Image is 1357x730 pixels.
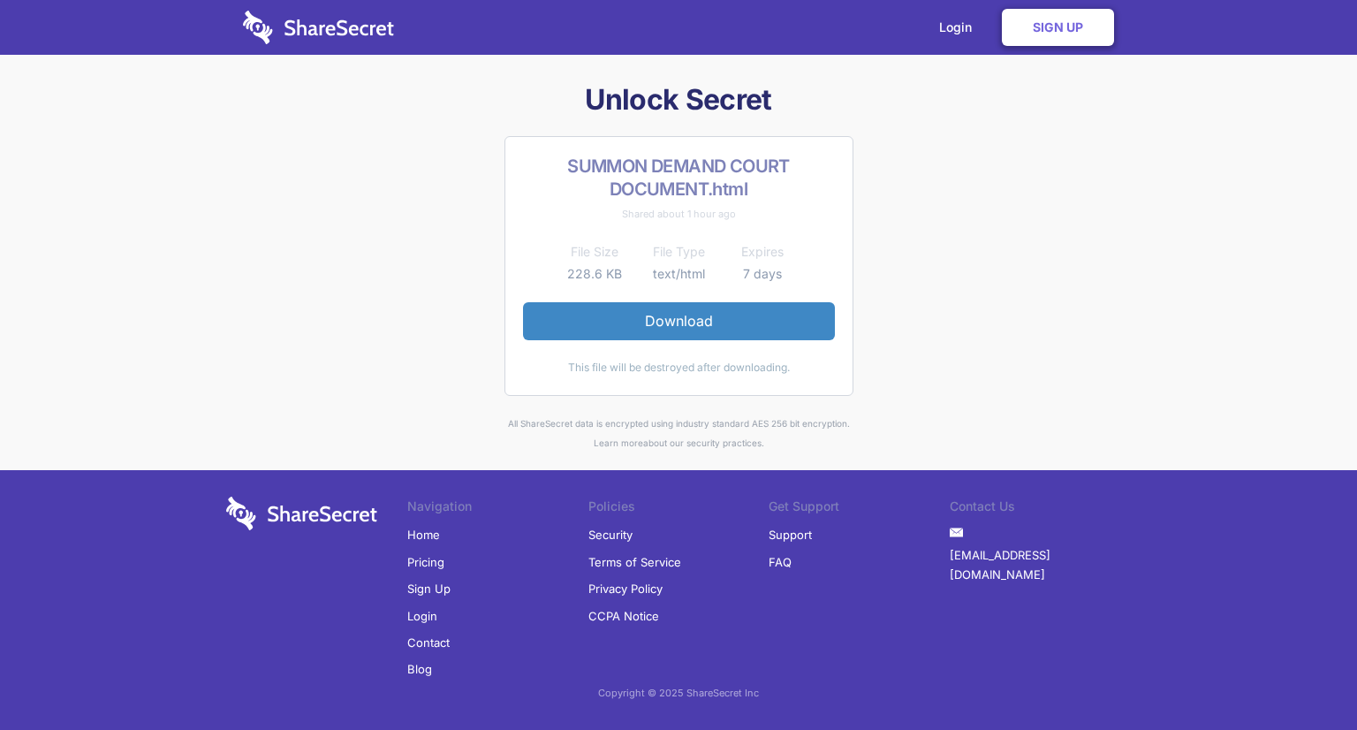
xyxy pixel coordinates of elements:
[553,241,637,262] th: File Size
[769,521,812,548] a: Support
[243,11,394,44] img: logo-wordmark-white-trans-d4663122ce5f474addd5e946df7df03e33cb6a1c49d2221995e7729f52c070b2.svg
[407,521,440,548] a: Home
[769,549,792,575] a: FAQ
[523,302,835,339] a: Download
[637,263,721,285] td: text/html
[407,549,444,575] a: Pricing
[407,656,432,682] a: Blog
[523,204,835,224] div: Shared about 1 hour ago
[588,497,769,521] li: Policies
[407,629,450,656] a: Contact
[950,542,1131,589] a: [EMAIL_ADDRESS][DOMAIN_NAME]
[407,575,451,602] a: Sign Up
[1002,9,1114,46] a: Sign Up
[588,575,663,602] a: Privacy Policy
[219,81,1138,118] h1: Unlock Secret
[721,241,805,262] th: Expires
[219,414,1138,453] div: All ShareSecret data is encrypted using industry standard AES 256 bit encryption. about our secur...
[950,497,1131,521] li: Contact Us
[523,358,835,377] div: This file will be destroyed after downloading.
[226,497,377,530] img: logo-wordmark-white-trans-d4663122ce5f474addd5e946df7df03e33cb6a1c49d2221995e7729f52c070b2.svg
[588,521,633,548] a: Security
[588,549,681,575] a: Terms of Service
[594,437,643,448] a: Learn more
[721,263,805,285] td: 7 days
[407,497,588,521] li: Navigation
[588,603,659,629] a: CCPA Notice
[523,155,835,201] h2: SUMMON DEMAND COURT DOCUMENT.html
[553,263,637,285] td: 228.6 KB
[769,497,950,521] li: Get Support
[637,241,721,262] th: File Type
[407,603,437,629] a: Login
